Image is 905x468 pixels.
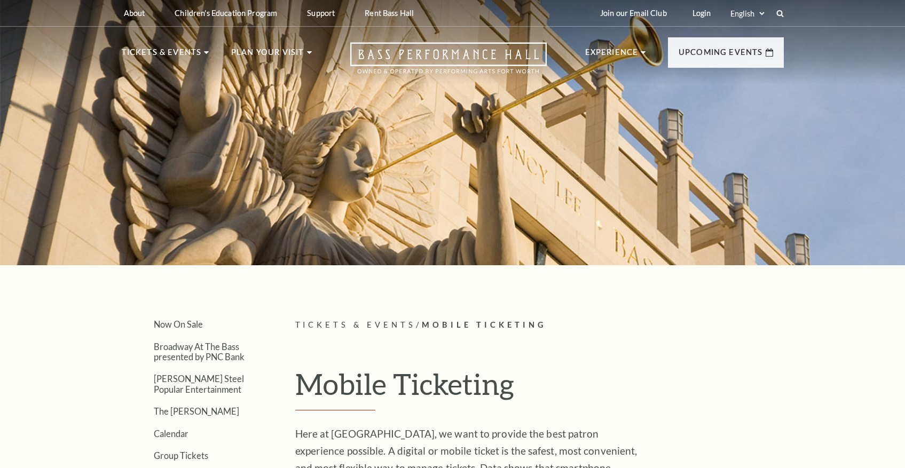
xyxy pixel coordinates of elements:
p: Children's Education Program [175,9,277,18]
a: Group Tickets [154,450,208,461]
a: The [PERSON_NAME] [154,406,239,416]
a: [PERSON_NAME] Steel Popular Entertainment [154,374,244,394]
p: Support [307,9,335,18]
p: Upcoming Events [679,46,763,65]
h1: Mobile Ticketing [295,367,784,410]
p: Experience [585,46,639,65]
p: Plan Your Visit [231,46,304,65]
a: Calendar [154,429,188,439]
p: / [295,319,784,332]
span: Mobile Ticketing [422,320,547,329]
span: Tickets & Events [295,320,416,329]
p: About [124,9,145,18]
a: Now On Sale [154,319,203,329]
a: Broadway At The Bass presented by PNC Bank [154,342,245,362]
p: Tickets & Events [122,46,202,65]
p: Rent Bass Hall [365,9,414,18]
select: Select: [728,9,766,19]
